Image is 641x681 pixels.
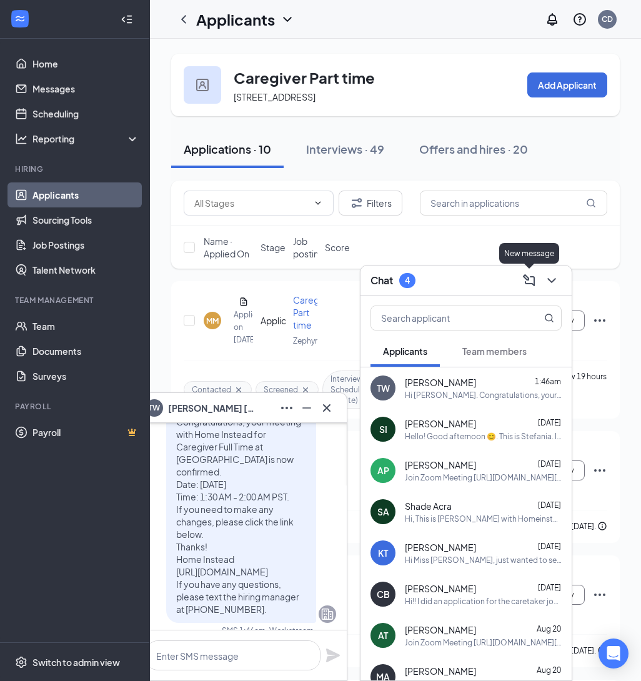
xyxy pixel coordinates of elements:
svg: MagnifyingGlass [586,198,596,208]
span: Contacted [192,384,231,395]
svg: QuestionInfo [572,12,587,27]
span: Team members [462,345,527,357]
span: Interview Scheduled (onsite) [330,374,394,405]
div: Hiring [15,164,137,174]
svg: Collapse [121,13,133,26]
div: CD [602,14,613,24]
div: Applications · 10 [184,141,271,157]
div: Join Zoom Meeting [URL][DOMAIN_NAME][SECURITY_DATA] Meeting ID: [PHONE_NUMBER] Passcode: Y4ZtR2 I... [405,637,562,648]
button: Filter Filters [339,191,402,216]
div: Offers and hires · 20 [419,141,528,157]
div: Hi, This is [PERSON_NAME] with Homeinstead , I was trying to call you regarding your application.... [405,514,562,524]
span: [PERSON_NAME] [405,541,476,554]
span: Zephyrhills [293,336,331,345]
button: Ellipses [277,398,297,418]
div: 4 [405,275,410,286]
span: Aug 20 [537,624,561,634]
svg: Ellipses [592,463,607,478]
span: Applicants [383,345,427,357]
div: Hi Miss [PERSON_NAME], just wanted to send you the link below so you can send your application to... [405,555,562,565]
div: SI [379,423,387,435]
svg: ChevronLeft [176,12,191,27]
div: Hi [PERSON_NAME]. Congratulations, your meeting with Home Instead for Caregiver Full Time at [GEO... [405,390,562,400]
svg: Info [597,645,607,655]
div: Payroll [15,401,137,412]
a: Team [32,314,139,339]
svg: Notifications [545,12,560,27]
span: [DATE] [538,418,561,427]
button: Cross [317,398,337,418]
button: ComposeMessage [519,271,539,291]
svg: Ellipses [279,400,294,415]
span: [PERSON_NAME] [405,665,476,677]
input: Search in applications [420,191,607,216]
svg: Analysis [15,132,27,145]
svg: ComposeMessage [522,273,537,288]
button: ChevronDown [542,271,562,291]
div: Join Zoom Meeting [URL][DOMAIN_NAME][SECURITY_DATA] Meeting ID: [PHONE_NUMBER] Passcode: Y4ZtR2 I... [405,472,562,483]
div: SA [377,505,389,518]
span: [PERSON_NAME] [405,417,476,430]
svg: Company [320,607,335,622]
span: [DATE] [538,583,561,592]
svg: Ellipses [592,587,607,602]
svg: Document [239,297,249,307]
svg: Minimize [299,400,314,415]
span: Aug 20 [537,665,561,675]
span: [DATE] [538,459,561,469]
div: Switch to admin view [32,656,120,669]
div: AT [378,629,388,642]
div: MM [206,316,219,326]
a: PayrollCrown [32,420,139,445]
span: Job posting [293,235,324,260]
span: [DATE] [538,500,561,510]
span: [PERSON_NAME] [PERSON_NAME] [168,401,256,415]
input: All Stages [194,196,308,210]
span: Screened [264,384,298,395]
svg: ChevronDown [313,198,323,208]
svg: ChevronDown [544,273,559,288]
div: Open Intercom Messenger [599,639,629,669]
svg: Filter [349,196,364,211]
div: AP [377,464,389,477]
svg: Settings [15,656,27,669]
span: [PERSON_NAME] [405,582,476,595]
svg: Ellipses [592,313,607,328]
span: Score [325,241,350,254]
svg: WorkstreamLogo [14,12,26,25]
div: New message [499,243,559,264]
div: CB [377,588,390,600]
a: Applicants [32,182,139,207]
svg: ChevronDown [280,12,295,27]
span: [PERSON_NAME] [405,376,476,389]
span: [PERSON_NAME] [405,624,476,636]
span: Stage [261,241,286,254]
span: • Workstream [266,625,314,636]
a: Surveys [32,364,139,389]
div: Interviews · 49 [306,141,384,157]
button: Add Applicant [527,72,607,97]
span: [DATE] [538,542,561,551]
button: Minimize [297,398,317,418]
a: Talent Network [32,257,139,282]
a: Job Postings [32,232,139,257]
a: Documents [32,339,139,364]
svg: Info [597,521,607,531]
img: user icon [196,79,209,91]
span: 1:46am [535,377,561,386]
span: [PERSON_NAME] [405,459,476,471]
input: Search applicant [371,306,519,330]
a: Scheduling [32,101,139,126]
span: Hi [PERSON_NAME]. Congratulations, your meeting with Home Instead for Caregiver Full Time at [GEO... [176,404,301,615]
svg: Cross [319,400,334,415]
div: Reporting [32,132,140,145]
svg: Plane [325,648,340,663]
svg: MagnifyingGlass [544,313,554,323]
a: Sourcing Tools [32,207,139,232]
h3: Caregiver Part time [234,67,375,88]
h1: Applicants [196,9,275,30]
div: SMS 1:46am [222,625,266,636]
svg: Cross [301,385,311,395]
